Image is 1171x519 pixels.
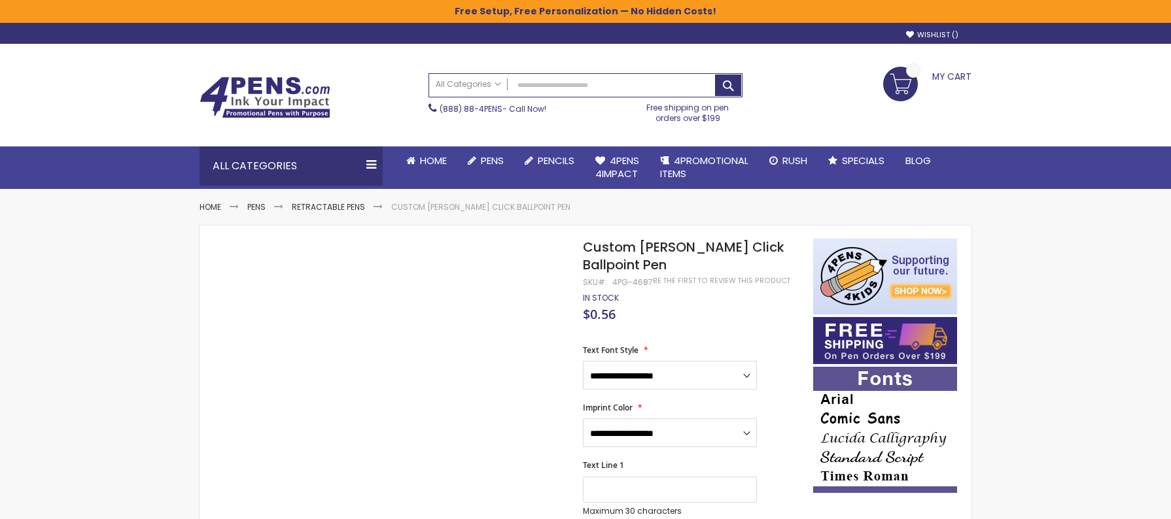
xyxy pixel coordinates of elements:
[583,506,757,516] p: Maximum 30 characters
[653,276,790,286] a: Be the first to review this product
[429,74,508,95] a: All Categories
[583,344,638,356] span: Text Font Style
[660,154,748,180] span: 4PROMOTIONAL ITEMS
[633,97,743,124] div: Free shipping on pen orders over $199
[247,201,266,212] a: Pens
[650,146,759,189] a: 4PROMOTIONALITEMS
[906,30,958,40] a: Wishlist
[391,202,570,212] li: Custom [PERSON_NAME] Click Ballpoint Pen
[538,154,574,167] span: Pencils
[514,146,585,175] a: Pencils
[895,146,941,175] a: Blog
[436,79,501,90] span: All Categories
[200,201,221,212] a: Home
[782,154,807,167] span: Rush
[292,201,365,212] a: Retractable Pens
[583,460,624,471] span: Text Line 1
[612,277,653,288] div: 4PG-4687
[759,146,818,175] a: Rush
[200,146,383,186] div: All Categories
[842,154,884,167] span: Specials
[905,154,931,167] span: Blog
[583,293,619,303] div: Availability
[583,292,619,303] span: In stock
[420,154,447,167] span: Home
[396,146,457,175] a: Home
[813,317,957,364] img: Free shipping on orders over $199
[813,367,957,493] img: font-personalization-examples
[481,154,504,167] span: Pens
[583,238,784,274] span: Custom [PERSON_NAME] Click Ballpoint Pen
[457,146,514,175] a: Pens
[818,146,895,175] a: Specials
[583,305,616,323] span: $0.56
[440,103,502,114] a: (888) 88-4PENS
[583,276,607,288] strong: SKU
[200,76,330,118] img: 4Pens Custom Pens and Promotional Products
[440,103,546,114] span: - Call Now!
[585,146,650,189] a: 4Pens4impact
[595,154,639,180] span: 4Pens 4impact
[813,239,957,314] img: 4pens 4 kids
[583,402,633,413] span: Imprint Color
